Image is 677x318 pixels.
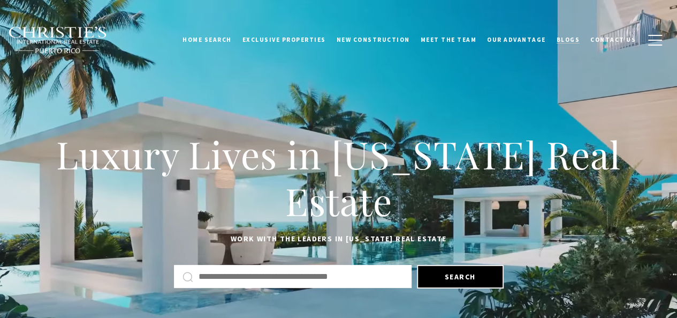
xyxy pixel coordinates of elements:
p: Work with the leaders in [US_STATE] Real Estate [27,233,650,246]
a: Blogs [551,26,585,53]
a: Exclusive Properties [237,26,331,53]
span: New Construction [337,36,410,43]
a: New Construction [331,26,415,53]
img: Christie's International Real Estate black text logo [8,26,108,54]
button: Search [417,265,504,289]
span: Blogs [557,36,580,43]
span: Our Advantage [487,36,546,43]
a: Meet the Team [415,26,482,53]
a: Home Search [177,26,237,53]
span: Exclusive Properties [242,36,326,43]
span: Contact Us [590,36,636,43]
h1: Luxury Lives in [US_STATE] Real Estate [27,131,650,225]
a: Our Advantage [482,26,551,53]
